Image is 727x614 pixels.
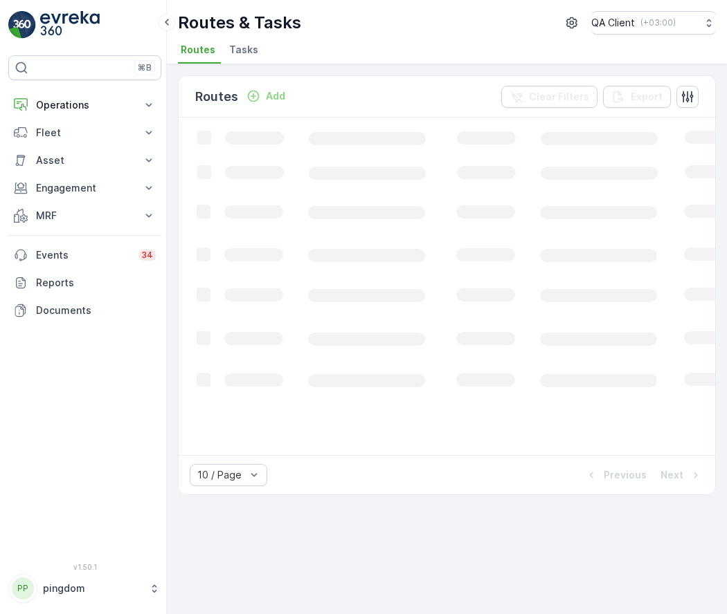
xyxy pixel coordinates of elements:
button: QA Client(+03:00) [591,11,716,35]
p: Documents [36,304,156,317]
a: Reports [8,269,161,297]
p: Operations [36,98,134,112]
button: Add [241,88,291,104]
p: 34 [141,250,153,261]
p: Add [266,89,285,103]
div: PP [12,577,34,599]
p: Asset [36,153,134,167]
p: Routes & Tasks [178,12,301,34]
span: Tasks [229,43,258,57]
p: Engagement [36,181,134,195]
p: ( +03:00 ) [640,17,676,28]
p: Events [36,248,130,262]
button: Next [659,467,704,483]
p: QA Client [591,16,635,30]
button: Export [603,86,671,108]
p: Reports [36,276,156,290]
button: Asset [8,147,161,174]
a: Events34 [8,241,161,269]
button: Clear Filters [501,86,598,108]
p: Previous [604,468,647,482]
span: Routes [181,43,215,57]
p: Next [661,468,683,482]
span: v 1.50.1 [8,563,161,571]
p: pingdom [43,582,142,595]
button: Fleet [8,119,161,147]
p: ⌘B [138,62,152,73]
button: Engagement [8,174,161,202]
img: logo [8,11,36,39]
p: Fleet [36,126,134,140]
button: Previous [583,467,648,483]
p: Export [631,90,663,104]
p: Clear Filters [529,90,589,104]
a: Documents [8,297,161,324]
p: MRF [36,209,134,223]
button: PPpingdom [8,574,161,603]
button: Operations [8,91,161,119]
button: MRF [8,202,161,230]
p: Routes [195,87,238,106]
img: logo_light-DOdMpM7g.png [40,11,100,39]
